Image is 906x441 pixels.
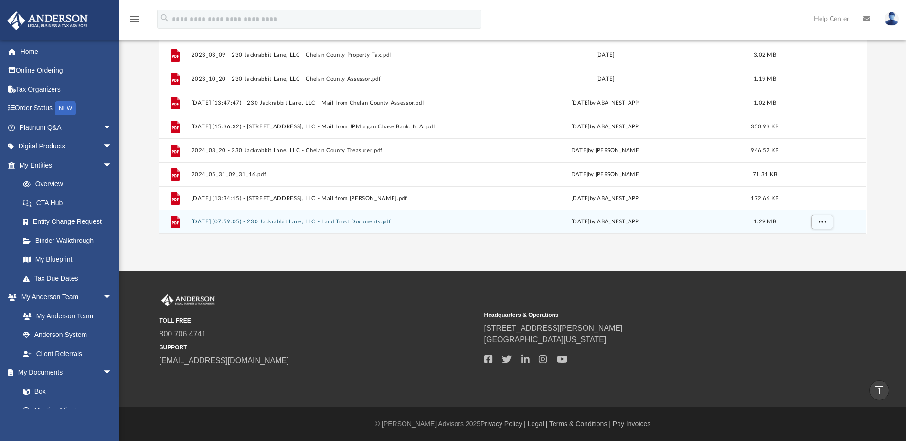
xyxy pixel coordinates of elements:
[751,124,779,129] span: 350.93 KB
[753,172,777,177] span: 71.31 KB
[13,269,127,288] a: Tax Due Dates
[874,384,885,396] i: vertical_align_top
[160,13,170,23] i: search
[469,147,742,155] div: [DATE] by [PERSON_NAME]
[103,137,122,157] span: arrow_drop_down
[192,147,465,154] button: 2024_03_20 - 230 Jackrabbit Lane, LLC - Chelan County Treasurer.pdf
[160,343,478,352] small: SUPPORT
[13,193,127,212] a: CTA Hub
[754,76,776,82] span: 1.19 MB
[119,419,906,429] div: © [PERSON_NAME] Advisors 2025
[129,13,140,25] i: menu
[484,311,802,319] small: Headquarters & Operations
[885,12,899,26] img: User Pic
[13,250,122,269] a: My Blueprint
[7,156,127,175] a: My Entitiesarrow_drop_down
[469,170,742,179] div: [DATE] by [PERSON_NAME]
[129,18,140,25] a: menu
[7,137,127,156] a: Digital Productsarrow_drop_down
[469,75,742,84] div: [DATE]
[869,380,889,400] a: vertical_align_top
[549,420,611,428] a: Terms & Conditions |
[469,51,742,60] div: [DATE]
[103,118,122,137] span: arrow_drop_down
[13,306,117,325] a: My Anderson Team
[4,11,91,30] img: Anderson Advisors Platinum Portal
[160,357,289,365] a: [EMAIL_ADDRESS][DOMAIN_NAME]
[192,219,465,225] button: [DATE] (07:59:05) - 230 Jackrabbit Lane, LLC - Land Trust Documents.pdf
[480,420,526,428] a: Privacy Policy |
[751,196,779,201] span: 172.66 KB
[192,52,465,58] button: 2023_03_09 - 230 Jackrabbit Lane, LLC - Chelan County Property Tax.pdf
[192,124,465,130] button: [DATE] (15:36:32) - [STREET_ADDRESS], LLC - Mail from JPMorgan Chase Bank, N.A..pdf
[7,288,122,307] a: My Anderson Teamarrow_drop_down
[103,156,122,175] span: arrow_drop_down
[159,36,866,234] div: grid
[13,175,127,194] a: Overview
[754,100,776,105] span: 1.02 MB
[7,363,122,382] a: My Documentsarrow_drop_down
[103,363,122,383] span: arrow_drop_down
[13,382,117,401] a: Box
[13,212,127,231] a: Entity Change Request
[160,330,206,338] a: 800.706.4741
[469,194,742,203] div: [DATE] by ABA_NEST_APP
[754,220,776,225] span: 1.29 MB
[811,215,833,230] button: More options
[192,100,465,106] button: [DATE] (13:47:47) - 230 Jackrabbit Lane, LLC - Mail from Chelan County Assessor.pdf
[13,325,122,345] a: Anderson System
[13,231,127,250] a: Binder Walkthrough
[192,171,465,178] button: 2024_05_31_09_31_16.pdf
[13,344,122,363] a: Client Referrals
[55,101,76,115] div: NEW
[528,420,548,428] a: Legal |
[13,401,122,420] a: Meeting Minutes
[751,148,779,153] span: 946.52 KB
[103,288,122,307] span: arrow_drop_down
[754,52,776,58] span: 3.02 MB
[484,324,623,332] a: [STREET_ADDRESS][PERSON_NAME]
[192,76,465,82] button: 2023_10_20 - 230 Jackrabbit Lane, LLC - Chelan County Assessor.pdf
[160,316,478,325] small: TOLL FREE
[469,218,742,227] div: [DATE] by ABA_NEST_APP
[7,118,127,137] a: Platinum Q&Aarrow_drop_down
[160,294,217,307] img: Anderson Advisors Platinum Portal
[469,123,742,131] div: [DATE] by ABA_NEST_APP
[484,336,607,344] a: [GEOGRAPHIC_DATA][US_STATE]
[469,99,742,107] div: [DATE] by ABA_NEST_APP
[7,61,127,80] a: Online Ordering
[7,42,127,61] a: Home
[7,99,127,118] a: Order StatusNEW
[7,80,127,99] a: Tax Organizers
[613,420,650,428] a: Pay Invoices
[192,195,465,201] button: [DATE] (13:34:15) - [STREET_ADDRESS], LLC - Mail from [PERSON_NAME].pdf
